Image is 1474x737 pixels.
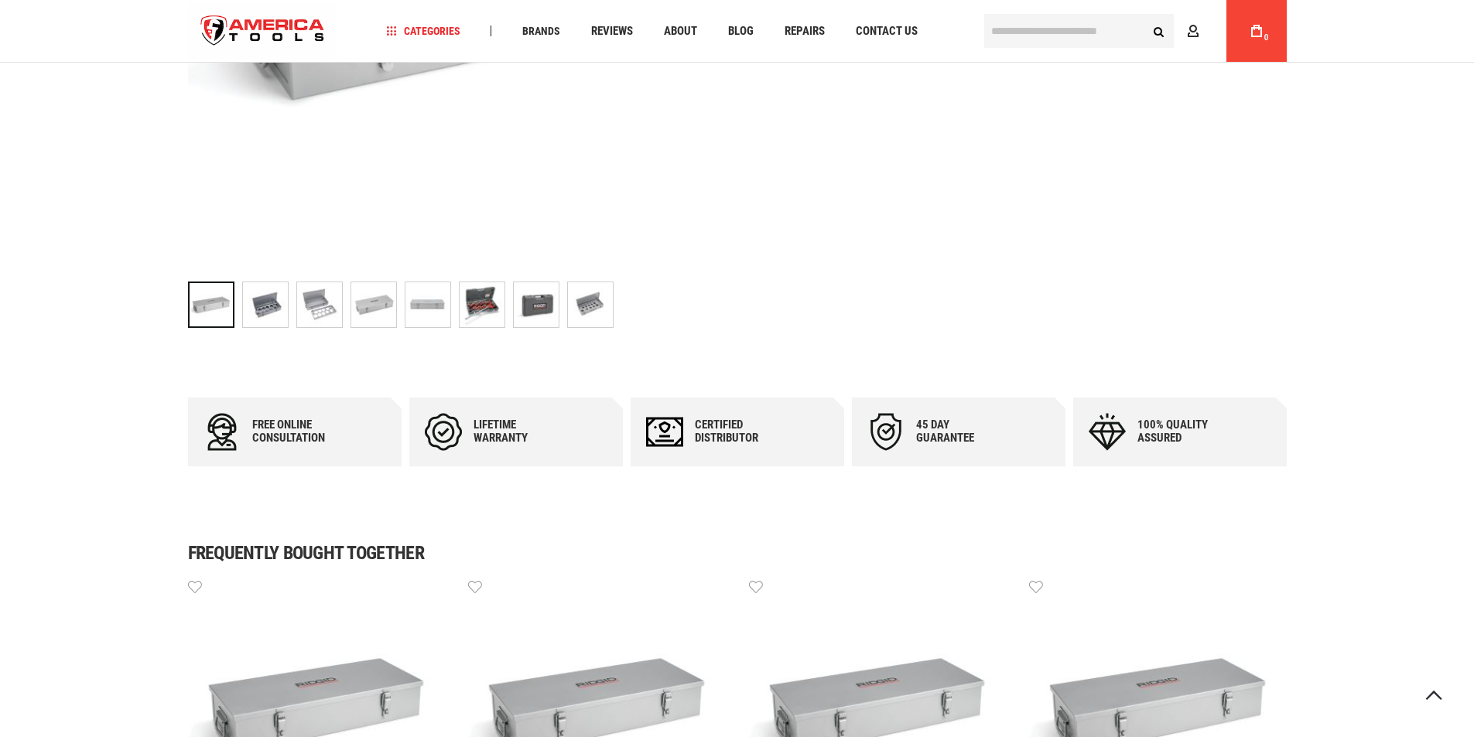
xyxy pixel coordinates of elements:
img: America Tools [188,2,338,60]
a: Categories [379,21,467,42]
a: Brands [515,21,567,42]
img: RIDGID 97375 METAL CASE (HOLDS 9 DIE HEADS) [405,282,450,327]
button: Search [1144,16,1174,46]
img: RIDGID 97375 METAL CASE (HOLDS 9 DIE HEADS) [460,282,504,327]
a: Repairs [778,21,832,42]
div: RIDGID 97375 METAL CASE (HOLDS 9 DIE HEADS) [242,274,296,336]
div: RIDGID 97375 METAL CASE (HOLDS 9 DIE HEADS) [351,274,405,336]
a: Contact Us [849,21,925,42]
div: Free online consultation [252,418,345,445]
a: Blog [721,21,761,42]
img: RIDGID 97375 METAL CASE (HOLDS 9 DIE HEADS) [297,282,342,327]
span: Categories [386,26,460,36]
span: Brands [522,26,560,36]
img: RIDGID 97375 METAL CASE (HOLDS 9 DIE HEADS) [243,282,288,327]
div: 100% quality assured [1137,418,1230,445]
h1: Frequently bought together [188,544,1287,562]
span: Reviews [591,26,633,37]
div: Lifetime warranty [474,418,566,445]
div: RIDGID 97375 METAL CASE (HOLDS 9 DIE HEADS) [567,274,614,336]
div: RIDGID 97375 METAL CASE (HOLDS 9 DIE HEADS) [188,274,242,336]
img: RIDGID 97375 METAL CASE (HOLDS 9 DIE HEADS) [568,282,613,327]
a: About [657,21,704,42]
img: RIDGID 97375 METAL CASE (HOLDS 9 DIE HEADS) [351,282,396,327]
div: Certified Distributor [695,418,788,445]
span: 0 [1264,33,1269,42]
div: RIDGID 97375 METAL CASE (HOLDS 9 DIE HEADS) [405,274,459,336]
div: 45 day Guarantee [916,418,1009,445]
a: Reviews [584,21,640,42]
div: RIDGID 97375 METAL CASE (HOLDS 9 DIE HEADS) [296,274,351,336]
img: RIDGID 97375 METAL CASE (HOLDS 9 DIE HEADS) [514,282,559,327]
span: Contact Us [856,26,918,37]
span: About [664,26,697,37]
div: RIDGID 97375 METAL CASE (HOLDS 9 DIE HEADS) [459,274,513,336]
span: Repairs [785,26,825,37]
div: RIDGID 97375 METAL CASE (HOLDS 9 DIE HEADS) [513,274,567,336]
span: Blog [728,26,754,37]
a: store logo [188,2,338,60]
